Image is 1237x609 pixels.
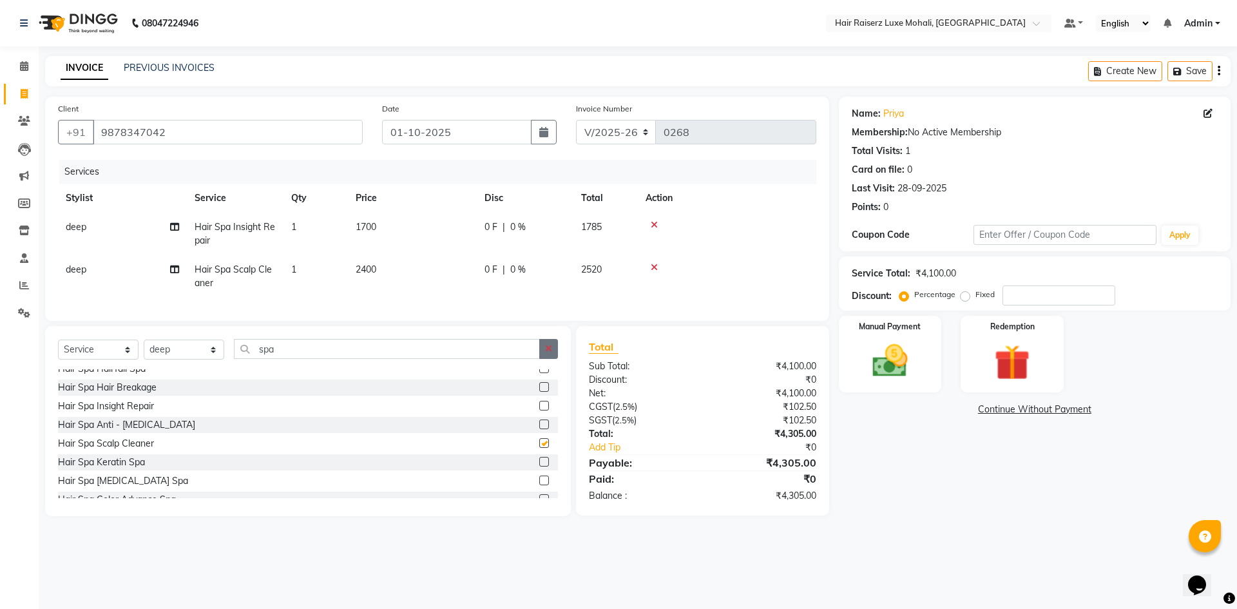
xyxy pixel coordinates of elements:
[983,340,1041,385] img: _gift.svg
[579,489,702,503] div: Balance :
[579,414,702,427] div: ( )
[234,339,540,359] input: Search or Scan
[58,418,195,432] div: Hair Spa Anti - [MEDICAL_DATA]
[382,103,399,115] label: Date
[579,455,702,470] div: Payable:
[638,184,816,213] th: Action
[852,163,905,177] div: Card on file:
[93,120,363,144] input: Search by Name/Mobile/Email/Code
[852,126,1218,139] div: No Active Membership
[33,5,121,41] img: logo
[58,120,94,144] button: +91
[852,107,881,121] div: Name:
[859,321,921,333] label: Manual Payment
[484,220,497,234] span: 0 F
[291,221,296,233] span: 1
[579,427,702,441] div: Total:
[589,414,612,426] span: SGST
[348,184,477,213] th: Price
[187,184,283,213] th: Service
[1162,226,1198,245] button: Apply
[58,493,176,507] div: Hair Spa Color Advance Spa
[702,400,825,414] div: ₹102.50
[66,221,86,233] span: deep
[142,5,198,41] b: 08047224946
[702,387,825,400] div: ₹4,100.00
[503,220,505,234] span: |
[852,289,892,303] div: Discount:
[58,456,145,469] div: Hair Spa Keratin Spa
[973,225,1156,245] input: Enter Offer / Coupon Code
[916,267,956,280] div: ₹4,100.00
[914,289,955,300] label: Percentage
[723,441,825,454] div: ₹0
[589,401,613,412] span: CGST
[66,264,86,275] span: deep
[1167,61,1213,81] button: Save
[852,144,903,158] div: Total Visits:
[907,163,912,177] div: 0
[897,182,946,195] div: 28-09-2025
[283,184,348,213] th: Qty
[702,373,825,387] div: ₹0
[579,441,723,454] a: Add Tip
[841,403,1228,416] a: Continue Without Payment
[852,228,973,242] div: Coupon Code
[1183,557,1224,596] iframe: chat widget
[510,263,526,276] span: 0 %
[852,126,908,139] div: Membership:
[702,455,825,470] div: ₹4,305.00
[58,400,154,413] div: Hair Spa Insight Repair
[484,263,497,276] span: 0 F
[573,184,638,213] th: Total
[58,362,146,376] div: Hair Spa Hairfall Spa
[124,62,215,73] a: PREVIOUS INVOICES
[581,264,602,275] span: 2520
[477,184,573,213] th: Disc
[579,400,702,414] div: ( )
[195,221,275,246] span: Hair Spa Insight Repair
[291,264,296,275] span: 1
[883,200,888,214] div: 0
[702,360,825,373] div: ₹4,100.00
[58,381,157,394] div: Hair Spa Hair Breakage
[58,437,154,450] div: Hair Spa Scalp Cleaner
[581,221,602,233] span: 1785
[702,471,825,487] div: ₹0
[61,57,108,80] a: INVOICE
[579,373,702,387] div: Discount:
[195,264,272,289] span: Hair Spa Scalp Cleaner
[59,160,826,184] div: Services
[589,340,618,354] span: Total
[579,387,702,400] div: Net:
[58,184,187,213] th: Stylist
[579,360,702,373] div: Sub Total:
[510,220,526,234] span: 0 %
[576,103,632,115] label: Invoice Number
[852,182,895,195] div: Last Visit:
[975,289,995,300] label: Fixed
[503,263,505,276] span: |
[1184,17,1213,30] span: Admin
[852,200,881,214] div: Points:
[861,340,919,382] img: _cash.svg
[356,221,376,233] span: 1700
[702,427,825,441] div: ₹4,305.00
[702,414,825,427] div: ₹102.50
[615,415,634,425] span: 2.5%
[356,264,376,275] span: 2400
[702,489,825,503] div: ₹4,305.00
[852,267,910,280] div: Service Total:
[905,144,910,158] div: 1
[990,321,1035,333] label: Redemption
[1088,61,1162,81] button: Create New
[579,471,702,487] div: Paid:
[615,401,635,412] span: 2.5%
[883,107,904,121] a: Priya
[58,474,188,488] div: Hair Spa [MEDICAL_DATA] Spa
[58,103,79,115] label: Client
